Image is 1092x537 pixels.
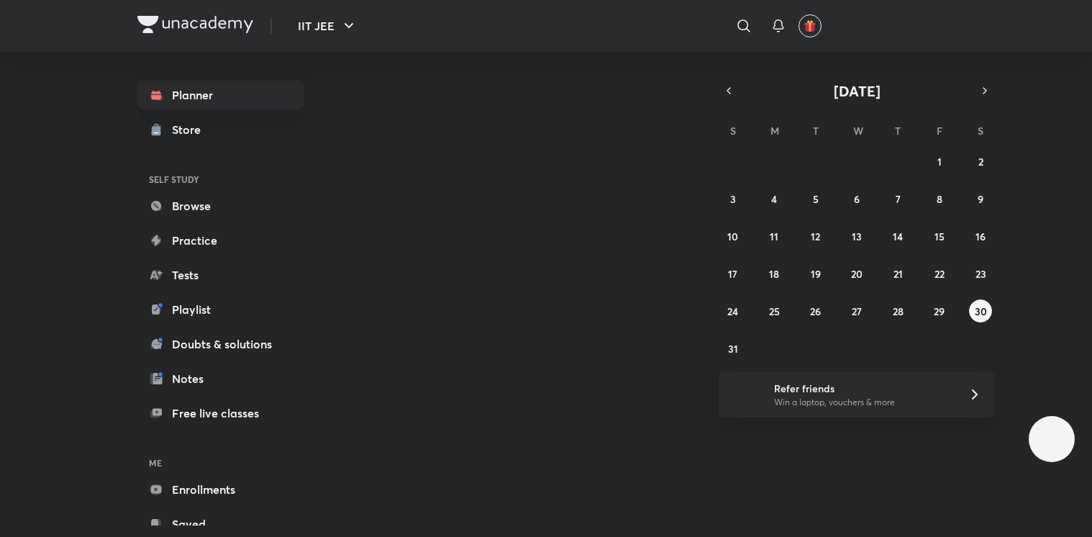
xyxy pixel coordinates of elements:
abbr: August 28, 2025 [893,304,904,318]
button: August 21, 2025 [886,262,909,285]
a: Notes [137,364,304,393]
button: August 5, 2025 [804,187,827,210]
a: Enrollments [137,475,304,504]
button: August 15, 2025 [928,225,951,248]
abbr: August 13, 2025 [852,230,862,243]
button: August 24, 2025 [722,299,745,322]
abbr: August 26, 2025 [810,304,821,318]
button: August 17, 2025 [722,262,745,285]
abbr: Tuesday [813,124,819,137]
button: August 10, 2025 [722,225,745,248]
button: August 4, 2025 [763,187,786,210]
button: August 28, 2025 [886,299,909,322]
a: Doubts & solutions [137,330,304,358]
img: ttu [1043,430,1060,448]
button: August 7, 2025 [886,187,909,210]
button: August 29, 2025 [928,299,951,322]
h6: ME [137,451,304,475]
div: Store [172,121,209,138]
a: Tests [137,261,304,289]
abbr: August 24, 2025 [727,304,738,318]
a: Planner [137,81,304,109]
abbr: August 16, 2025 [975,230,986,243]
abbr: August 2, 2025 [978,155,983,168]
button: August 18, 2025 [763,262,786,285]
abbr: Sunday [730,124,736,137]
abbr: August 1, 2025 [937,155,942,168]
img: referral [730,380,759,409]
abbr: Friday [937,124,942,137]
button: August 19, 2025 [804,262,827,285]
abbr: August 17, 2025 [728,267,737,281]
abbr: August 25, 2025 [769,304,780,318]
img: avatar [804,19,816,32]
abbr: Saturday [978,124,983,137]
button: August 12, 2025 [804,225,827,248]
abbr: August 20, 2025 [851,267,863,281]
abbr: August 5, 2025 [813,192,819,206]
button: August 31, 2025 [722,337,745,360]
button: August 1, 2025 [928,150,951,173]
button: August 6, 2025 [845,187,868,210]
h6: SELF STUDY [137,167,304,191]
button: August 11, 2025 [763,225,786,248]
button: August 16, 2025 [969,225,992,248]
button: August 3, 2025 [722,187,745,210]
abbr: August 29, 2025 [934,304,945,318]
a: Practice [137,226,304,255]
button: August 13, 2025 [845,225,868,248]
abbr: August 9, 2025 [978,192,983,206]
abbr: August 22, 2025 [934,267,945,281]
abbr: August 18, 2025 [769,267,779,281]
button: August 25, 2025 [763,299,786,322]
a: Browse [137,191,304,220]
button: August 23, 2025 [969,262,992,285]
p: Win a laptop, vouchers & more [774,396,951,409]
button: August 30, 2025 [969,299,992,322]
button: August 2, 2025 [969,150,992,173]
button: August 22, 2025 [928,262,951,285]
abbr: Wednesday [853,124,863,137]
button: August 27, 2025 [845,299,868,322]
abbr: August 10, 2025 [727,230,738,243]
a: Store [137,115,304,144]
abbr: August 27, 2025 [852,304,862,318]
abbr: August 7, 2025 [896,192,901,206]
abbr: Monday [770,124,779,137]
abbr: August 4, 2025 [771,192,777,206]
abbr: August 30, 2025 [975,304,987,318]
abbr: August 14, 2025 [893,230,903,243]
a: Free live classes [137,399,304,428]
button: IIT JEE [289,12,366,40]
abbr: August 11, 2025 [770,230,778,243]
abbr: August 23, 2025 [975,267,986,281]
abbr: August 8, 2025 [937,192,942,206]
a: Playlist [137,295,304,324]
button: avatar [798,14,822,37]
button: August 20, 2025 [845,262,868,285]
a: Company Logo [137,16,253,37]
abbr: August 12, 2025 [811,230,820,243]
button: August 8, 2025 [928,187,951,210]
abbr: August 15, 2025 [934,230,945,243]
span: [DATE] [834,81,881,101]
abbr: August 19, 2025 [811,267,821,281]
img: Company Logo [137,16,253,33]
button: [DATE] [739,81,975,101]
h6: Refer friends [774,381,951,396]
abbr: August 31, 2025 [728,342,738,356]
abbr: Thursday [895,124,901,137]
button: August 26, 2025 [804,299,827,322]
abbr: August 6, 2025 [854,192,860,206]
button: August 14, 2025 [886,225,909,248]
button: August 9, 2025 [969,187,992,210]
abbr: August 3, 2025 [730,192,736,206]
abbr: August 21, 2025 [893,267,903,281]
